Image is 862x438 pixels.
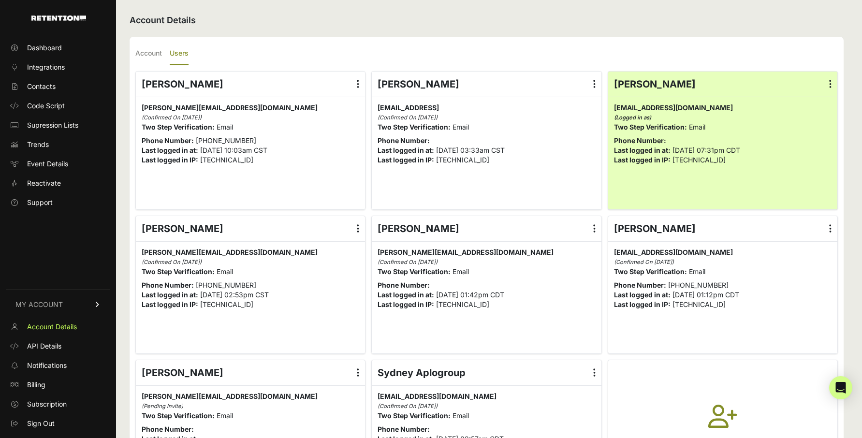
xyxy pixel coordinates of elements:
[6,40,110,56] a: Dashboard
[136,360,365,385] div: [PERSON_NAME]
[135,43,162,65] label: Account
[136,216,365,241] div: [PERSON_NAME]
[6,79,110,94] a: Contacts
[378,136,430,145] strong: Phone Number:
[378,291,434,299] strong: Last logged in at:
[15,300,63,309] span: MY ACCOUNT
[378,103,439,112] span: [EMAIL_ADDRESS]
[217,267,233,276] span: Email
[614,123,687,131] strong: Two Step Verification:
[372,360,601,385] div: Sydney Aplogroup
[436,300,489,308] span: [TECHNICAL_ID]
[27,380,45,390] span: Billing
[142,248,318,256] span: [PERSON_NAME][EMAIL_ADDRESS][DOMAIN_NAME]
[378,267,451,276] strong: Two Step Verification:
[378,259,438,265] i: (Confirmed On [DATE])
[27,62,65,72] span: Integrations
[136,72,365,97] div: [PERSON_NAME]
[6,358,110,373] a: Notifications
[378,425,430,433] strong: Phone Number:
[689,123,705,131] span: Email
[6,156,110,172] a: Event Details
[614,146,671,154] strong: Last logged in at:
[27,178,61,188] span: Reactivate
[6,416,110,431] a: Sign Out
[27,120,78,130] span: Supression Lists
[142,392,318,400] span: [PERSON_NAME][EMAIL_ADDRESS][DOMAIN_NAME]
[6,117,110,133] a: Supression Lists
[27,159,68,169] span: Event Details
[6,396,110,412] a: Subscription
[200,156,253,164] span: [TECHNICAL_ID]
[6,319,110,335] a: Account Details
[436,146,505,154] span: [DATE] 03:33am CST
[378,281,430,289] strong: Phone Number:
[453,267,469,276] span: Email
[142,403,183,409] i: (Pending Invite)
[130,14,844,27] h2: Account Details
[436,156,489,164] span: [TECHNICAL_ID]
[436,291,504,299] span: [DATE] 01:42pm CDT
[6,175,110,191] a: Reactivate
[614,248,733,256] span: [EMAIL_ADDRESS][DOMAIN_NAME]
[378,392,497,400] span: [EMAIL_ADDRESS][DOMAIN_NAME]
[27,198,53,207] span: Support
[142,267,215,276] strong: Two Step Verification:
[829,376,852,399] div: Open Intercom Messenger
[453,123,469,131] span: Email
[378,156,434,164] strong: Last logged in IP:
[27,341,61,351] span: API Details
[614,136,666,145] strong: Phone Number:
[196,136,256,145] span: [PHONE_NUMBER]
[614,281,666,289] strong: Phone Number:
[6,338,110,354] a: API Details
[378,114,438,121] i: (Confirmed On [DATE])
[608,72,837,97] div: [PERSON_NAME]
[142,114,202,121] i: (Confirmed On [DATE])
[142,156,198,164] strong: Last logged in IP:
[142,300,198,308] strong: Last logged in IP:
[614,300,671,308] strong: Last logged in IP:
[608,216,837,241] div: [PERSON_NAME]
[142,136,194,145] strong: Phone Number:
[31,15,86,21] img: Retention.com
[672,291,739,299] span: [DATE] 01:12pm CDT
[689,267,705,276] span: Email
[27,101,65,111] span: Code Script
[378,300,434,308] strong: Last logged in IP:
[200,291,269,299] span: [DATE] 02:53pm CST
[672,300,726,308] span: [TECHNICAL_ID]
[614,259,674,265] i: (Confirmed On [DATE])
[378,123,451,131] strong: Two Step Verification:
[217,411,233,420] span: Email
[142,281,194,289] strong: Phone Number:
[614,291,671,299] strong: Last logged in at:
[372,216,601,241] div: [PERSON_NAME]
[614,114,651,121] i: (Logged in as)
[453,411,469,420] span: Email
[27,361,67,370] span: Notifications
[672,156,726,164] span: [TECHNICAL_ID]
[6,290,110,319] a: MY ACCOUNT
[6,195,110,210] a: Support
[142,291,198,299] strong: Last logged in at:
[614,156,671,164] strong: Last logged in IP:
[6,137,110,152] a: Trends
[378,403,438,409] i: (Confirmed On [DATE])
[378,146,434,154] strong: Last logged in at:
[668,281,729,289] span: [PHONE_NUMBER]
[142,103,318,112] span: [PERSON_NAME][EMAIL_ADDRESS][DOMAIN_NAME]
[196,281,256,289] span: [PHONE_NUMBER]
[27,322,77,332] span: Account Details
[378,248,554,256] span: [PERSON_NAME][EMAIL_ADDRESS][DOMAIN_NAME]
[6,59,110,75] a: Integrations
[200,146,267,154] span: [DATE] 10:03am CST
[372,72,601,97] div: [PERSON_NAME]
[378,411,451,420] strong: Two Step Verification:
[217,123,233,131] span: Email
[27,399,67,409] span: Subscription
[6,98,110,114] a: Code Script
[27,82,56,91] span: Contacts
[672,146,740,154] span: [DATE] 07:31pm CDT
[142,146,198,154] strong: Last logged in at:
